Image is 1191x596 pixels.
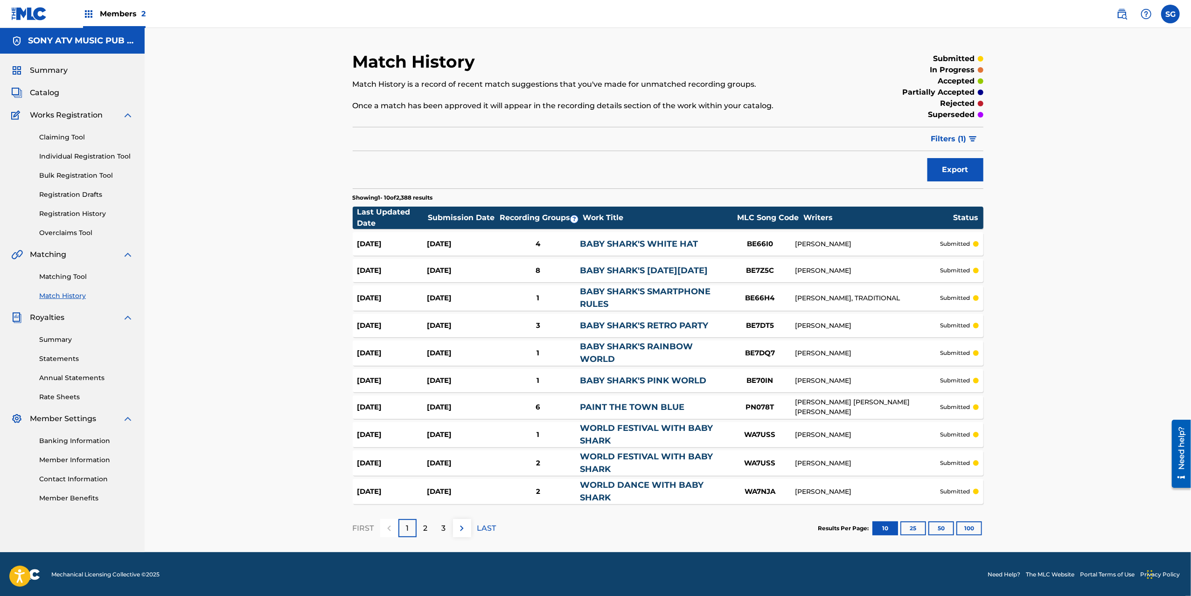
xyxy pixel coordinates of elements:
div: 8 [496,265,580,276]
a: BABY SHARK'S SMARTPHONE RULES [580,286,710,309]
a: Statements [39,354,133,364]
p: 2 [424,523,428,534]
div: 1 [496,375,580,386]
div: [DATE] [357,458,427,469]
span: ? [571,215,578,223]
div: 6 [496,402,580,413]
p: Match History is a record of recent match suggestions that you've made for unmatched recording gr... [353,79,838,90]
img: Royalties [11,312,22,323]
div: [DATE] [427,375,496,386]
a: Member Benefits [39,493,133,503]
button: Filters (1) [926,127,983,151]
img: Catalog [11,87,22,98]
p: submitted [940,403,970,411]
div: [DATE] [357,375,427,386]
img: Works Registration [11,110,23,121]
div: Last Updated Date [357,207,427,229]
img: logo [11,569,40,580]
img: Top Rightsholders [83,8,94,20]
span: Catalog [30,87,59,98]
div: [DATE] [357,486,427,497]
p: in progress [930,64,975,76]
span: 2 [141,9,146,18]
div: [DATE] [357,265,427,276]
img: filter [969,136,977,142]
a: WORLD DANCE WITH BABY SHARK [580,480,703,503]
button: 25 [900,521,926,535]
div: [PERSON_NAME] [795,487,940,497]
a: Rate Sheets [39,392,133,402]
button: 50 [928,521,954,535]
span: Mechanical Licensing Collective © 2025 [51,570,160,579]
div: [DATE] [357,430,427,440]
button: Export [927,158,983,181]
div: WA7USS [725,458,795,469]
div: [DATE] [427,265,496,276]
span: Members [100,8,146,19]
p: submitted [940,459,970,467]
a: Registration History [39,209,133,219]
span: Filters ( 1 ) [931,133,967,145]
a: WORLD FESTIVAL WITH BABY SHARK [580,451,713,474]
span: Member Settings [30,413,96,424]
span: Royalties [30,312,64,323]
div: [DATE] [357,293,427,304]
a: Banking Information [39,436,133,446]
div: User Menu [1161,5,1180,23]
div: WA7USS [725,430,795,440]
a: SummarySummary [11,65,68,76]
a: BABY SHARK'S RAINBOW WORLD [580,341,693,364]
a: Public Search [1113,5,1131,23]
p: submitted [940,487,970,496]
a: Individual Registration Tool [39,152,133,161]
span: Works Registration [30,110,103,121]
p: 3 [442,523,446,534]
div: Drag [1147,561,1153,589]
h5: SONY ATV MUSIC PUB LLC [28,35,133,46]
div: [PERSON_NAME] [795,376,940,386]
p: submitted [940,430,970,439]
div: BE7DT5 [725,320,795,331]
div: Chat Widget [1144,551,1191,596]
p: submitted [933,53,975,64]
a: Matching Tool [39,272,133,282]
a: Overclaims Tool [39,228,133,238]
p: partially accepted [903,87,975,98]
div: 3 [496,320,580,331]
img: right [456,523,467,534]
div: BE70IN [725,375,795,386]
div: 4 [496,239,580,249]
p: LAST [477,523,496,534]
a: Need Help? [988,570,1020,579]
div: [DATE] [357,348,427,359]
img: Accounts [11,35,22,47]
div: [DATE] [427,239,496,249]
a: WORLD FESTIVAL WITH BABY SHARK [580,423,713,446]
div: Submission Date [428,212,498,223]
div: 2 [496,486,580,497]
div: [DATE] [427,320,496,331]
img: expand [122,312,133,323]
div: Status [953,212,978,223]
div: MLC Song Code [733,212,803,223]
img: MLC Logo [11,7,47,21]
a: BABY SHARK'S PINK WORLD [580,375,706,386]
div: 1 [496,430,580,440]
a: Bulk Registration Tool [39,171,133,180]
a: BABY SHARK'S RETRO PARTY [580,320,708,331]
img: Summary [11,65,22,76]
a: Portal Terms of Use [1080,570,1135,579]
img: Member Settings [11,413,22,424]
p: accepted [938,76,975,87]
a: Member Information [39,455,133,465]
a: The MLC Website [1026,570,1074,579]
a: PAINT THE TOWN BLUE [580,402,684,412]
div: Work Title [583,212,732,223]
div: PN078T [725,402,795,413]
p: Showing 1 - 10 of 2,388 results [353,194,433,202]
div: [DATE] [427,430,496,440]
div: 2 [496,458,580,469]
a: Privacy Policy [1140,570,1180,579]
